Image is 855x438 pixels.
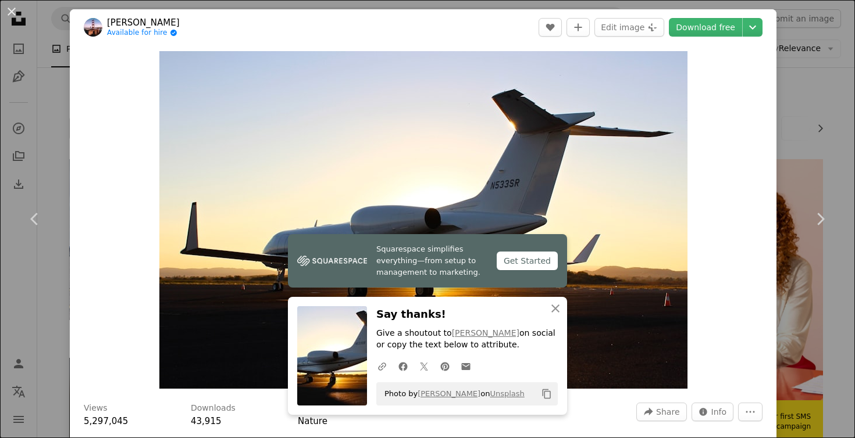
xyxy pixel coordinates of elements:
button: More Actions [738,403,763,421]
button: Share this image [636,403,686,421]
h3: Views [84,403,108,414]
a: Share on Pinterest [434,354,455,378]
button: Edit image [594,18,664,37]
span: Info [711,403,727,421]
a: Download free [669,18,742,37]
span: Squarespace simplifies everything—from setup to management to marketing. [376,243,487,278]
span: Share [656,403,679,421]
img: Go to Chris Leipelt's profile [84,18,102,37]
h3: Say thanks! [376,306,558,323]
a: [PERSON_NAME] [418,389,480,398]
a: Share on Twitter [414,354,434,378]
button: Stats about this image [692,403,734,421]
div: Get Started [497,252,558,270]
button: Copy to clipboard [537,384,557,404]
a: Squarespace simplifies everything—from setup to management to marketing.Get Started [288,234,567,288]
a: Nature [298,416,327,426]
span: 5,297,045 [84,416,128,426]
a: Unsplash [490,389,524,398]
a: [PERSON_NAME] [107,17,180,28]
a: Share over email [455,354,476,378]
p: Give a shoutout to on social or copy the text below to attribute. [376,328,558,351]
span: 43,915 [191,416,222,426]
h3: Downloads [191,403,236,414]
img: architectural photography of white aircraft [159,51,687,389]
img: file-1747939142011-51e5cc87e3c9 [297,252,367,270]
a: Next [785,163,855,275]
button: Like [539,18,562,37]
button: Choose download size [743,18,763,37]
a: Share on Facebook [393,354,414,378]
span: Photo by on [379,385,525,403]
a: [PERSON_NAME] [452,328,519,338]
a: Available for hire [107,28,180,38]
button: Add to Collection [567,18,590,37]
button: Zoom in on this image [159,51,687,389]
